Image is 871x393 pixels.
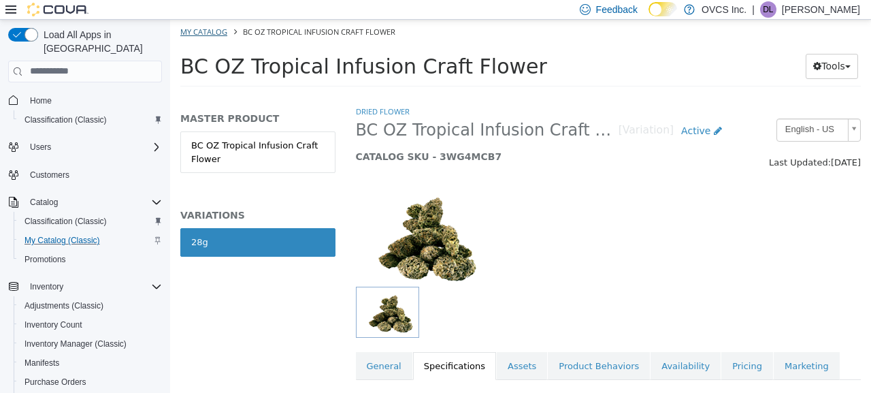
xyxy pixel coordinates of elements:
[186,165,314,267] img: 150
[73,7,225,17] span: BC OZ Tropical Infusion Craft Flower
[19,213,112,230] a: Classification (Classic)
[10,112,165,153] a: BC OZ Tropical Infusion Craft Flower
[14,250,167,269] button: Promotions
[636,34,688,59] button: Tools
[24,166,162,183] span: Customers
[30,95,52,106] span: Home
[752,1,755,18] p: |
[19,374,162,390] span: Purchase Orders
[19,298,109,314] a: Adjustments (Classic)
[24,377,86,388] span: Purchase Orders
[19,355,162,371] span: Manifests
[10,93,165,105] h5: MASTER PRODUCT
[24,319,82,330] span: Inventory Count
[24,139,162,155] span: Users
[24,279,162,295] span: Inventory
[10,7,57,17] a: My Catalog
[14,231,167,250] button: My Catalog (Classic)
[327,332,377,361] a: Assets
[14,334,167,353] button: Inventory Manager (Classic)
[10,189,165,202] h5: VARIATIONS
[3,193,167,212] button: Catalog
[38,28,162,55] span: Load All Apps in [GEOGRAPHIC_DATA]
[661,138,691,148] span: [DATE]
[606,99,691,122] a: English - US
[24,194,162,210] span: Catalog
[19,336,162,352] span: Inventory Manager (Classic)
[30,197,58,208] span: Catalog
[24,114,107,125] span: Classification (Classic)
[19,355,65,371] a: Manifests
[19,213,162,230] span: Classification (Classic)
[19,251,162,268] span: Promotions
[19,336,132,352] a: Inventory Manager (Classic)
[702,1,746,18] p: OVCS Inc.
[24,194,63,210] button: Catalog
[24,358,59,368] span: Manifests
[30,281,63,292] span: Inventory
[19,112,112,128] a: Classification (Classic)
[24,93,57,109] a: Home
[19,251,71,268] a: Promotions
[14,110,167,129] button: Classification (Classic)
[760,1,776,18] div: Donna Labelle
[24,167,75,183] a: Customers
[14,353,167,373] button: Manifests
[186,100,448,121] span: BC OZ Tropical Infusion Craft Flower - 28g
[19,317,162,333] span: Inventory Count
[19,317,88,333] a: Inventory Count
[30,170,69,180] span: Customers
[607,99,672,121] span: English - US
[24,216,107,227] span: Classification (Classic)
[448,106,504,116] small: [Variation]
[24,254,66,265] span: Promotions
[24,279,69,295] button: Inventory
[21,216,38,230] div: 28g
[19,232,162,249] span: My Catalog (Classic)
[378,332,480,361] a: Product Behaviors
[14,373,167,392] button: Purchase Orders
[19,112,162,128] span: Classification (Classic)
[596,3,638,16] span: Feedback
[782,1,860,18] p: [PERSON_NAME]
[24,300,103,311] span: Adjustments (Classic)
[24,339,127,349] span: Inventory Manager (Classic)
[19,232,105,249] a: My Catalog (Classic)
[243,332,326,361] a: Specifications
[599,138,661,148] span: Last Updated:
[3,138,167,157] button: Users
[763,1,773,18] span: DL
[24,92,162,109] span: Home
[186,131,559,143] h5: CATALOG SKU - 3WG4MCB7
[14,212,167,231] button: Classification (Classic)
[186,332,242,361] a: General
[511,106,540,116] span: Active
[24,139,56,155] button: Users
[551,332,603,361] a: Pricing
[604,332,670,361] a: Marketing
[14,315,167,334] button: Inventory Count
[19,298,162,314] span: Adjustments (Classic)
[3,165,167,185] button: Customers
[14,296,167,315] button: Adjustments (Classic)
[3,91,167,110] button: Home
[186,87,240,97] a: Dried Flower
[19,374,92,390] a: Purchase Orders
[30,142,51,153] span: Users
[480,332,550,361] a: Availability
[10,35,377,59] span: BC OZ Tropical Infusion Craft Flower
[648,2,677,16] input: Dark Mode
[27,3,88,16] img: Cova
[3,277,167,296] button: Inventory
[24,235,100,246] span: My Catalog (Classic)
